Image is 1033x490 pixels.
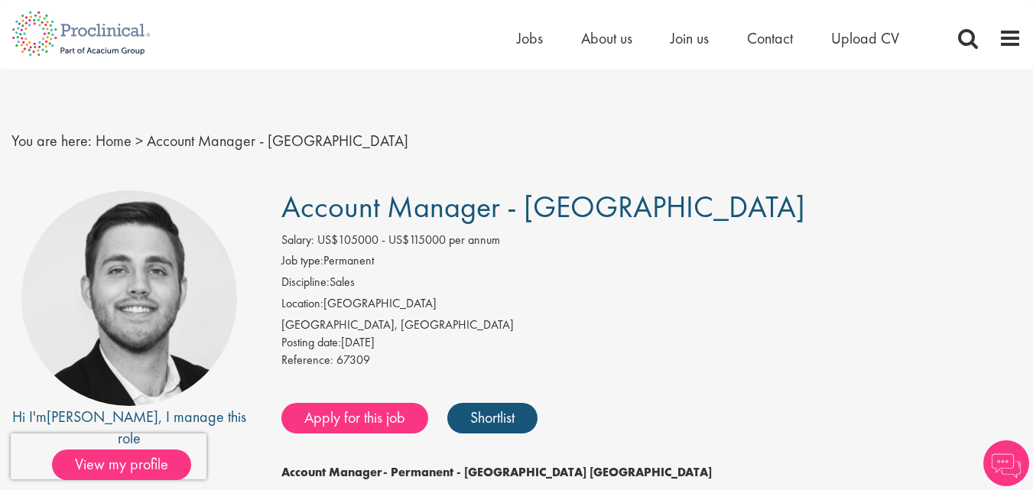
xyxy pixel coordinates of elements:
div: [DATE] [281,334,1022,352]
img: Chatbot [983,440,1029,486]
a: Upload CV [831,28,899,48]
a: breadcrumb link [96,131,132,151]
label: Salary: [281,232,314,249]
a: Jobs [517,28,543,48]
div: Hi I'm , I manage this role [11,406,247,449]
strong: Account Manager [281,464,383,480]
img: imeage of recruiter Parker Jensen [21,190,237,406]
span: Account Manager - [GEOGRAPHIC_DATA] [147,131,408,151]
span: You are here: [11,131,92,151]
span: > [135,131,143,151]
label: Job type: [281,252,323,270]
a: Contact [747,28,793,48]
span: Account Manager - [GEOGRAPHIC_DATA] [281,187,805,226]
label: Location: [281,295,323,313]
a: Join us [671,28,709,48]
label: Reference: [281,352,333,369]
span: 67309 [336,352,370,368]
span: US$105000 - US$115000 per annum [317,232,500,248]
a: Shortlist [447,403,538,433]
a: [PERSON_NAME] [47,407,158,427]
span: Posting date: [281,334,341,350]
label: Discipline: [281,274,330,291]
strong: - Permanent - [GEOGRAPHIC_DATA] [GEOGRAPHIC_DATA] [383,464,712,480]
a: About us [581,28,632,48]
li: Sales [281,274,1022,295]
div: [GEOGRAPHIC_DATA], [GEOGRAPHIC_DATA] [281,316,1022,334]
iframe: reCAPTCHA [11,433,206,479]
li: Permanent [281,252,1022,274]
a: Apply for this job [281,403,428,433]
li: [GEOGRAPHIC_DATA] [281,295,1022,316]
